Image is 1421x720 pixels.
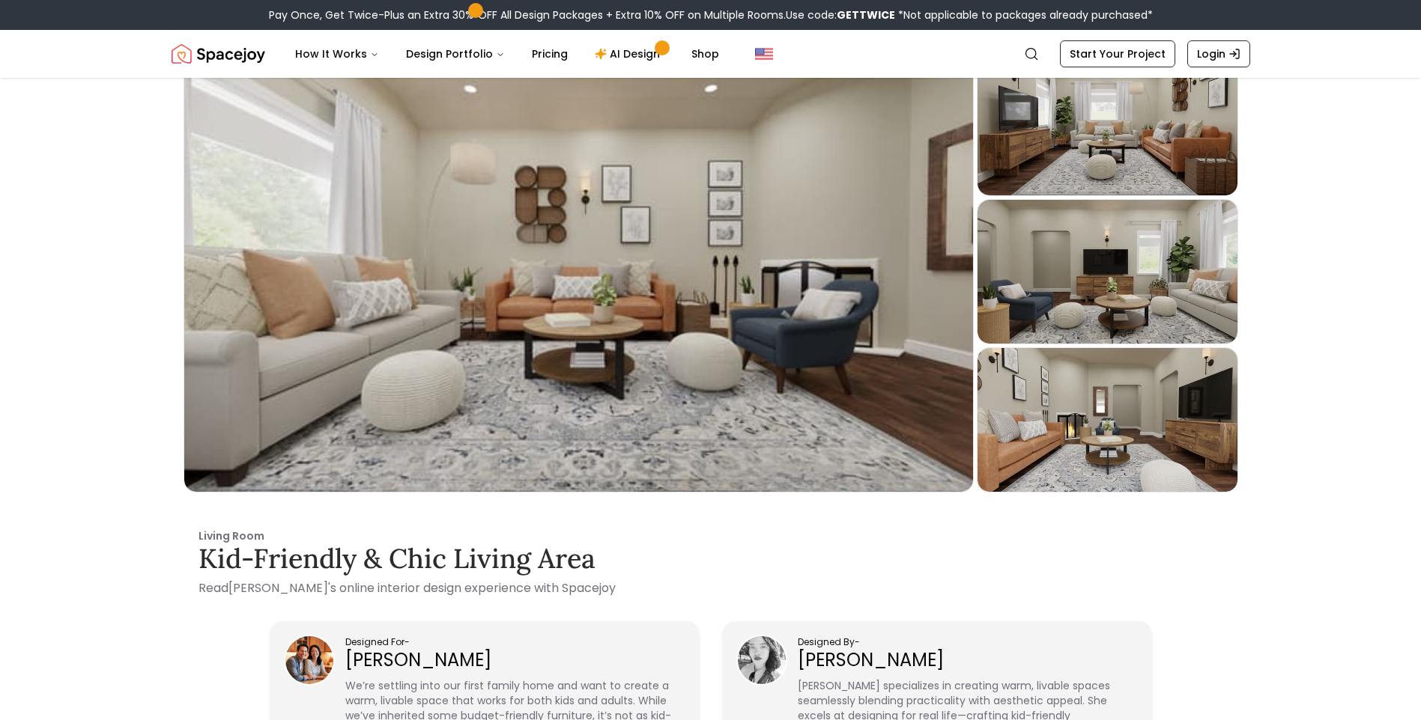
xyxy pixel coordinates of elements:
nav: Main [283,39,731,69]
span: Use code: [786,7,895,22]
a: Pricing [520,39,580,69]
b: GETTWICE [837,7,895,22]
p: Living Room [199,528,1223,543]
p: [PERSON_NAME] [345,648,684,672]
nav: Global [172,30,1250,78]
a: Shop [679,39,731,69]
img: United States [755,45,773,63]
img: Spacejoy Logo [172,39,265,69]
p: Designed For - [345,636,684,648]
a: Spacejoy [172,39,265,69]
span: *Not applicable to packages already purchased* [895,7,1153,22]
a: Login [1187,40,1250,67]
p: [PERSON_NAME] [798,648,1136,672]
button: How It Works [283,39,391,69]
button: Design Portfolio [394,39,517,69]
a: Start Your Project [1060,40,1175,67]
p: Designed By - [798,636,1136,648]
p: Read [PERSON_NAME] 's online interior design experience with Spacejoy [199,579,1223,597]
a: AI Design [583,39,676,69]
div: Pay Once, Get Twice-Plus an Extra 30% OFF All Design Packages + Extra 10% OFF on Multiple Rooms. [269,7,1153,22]
h3: Kid-Friendly & Chic Living Area [199,543,1223,573]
